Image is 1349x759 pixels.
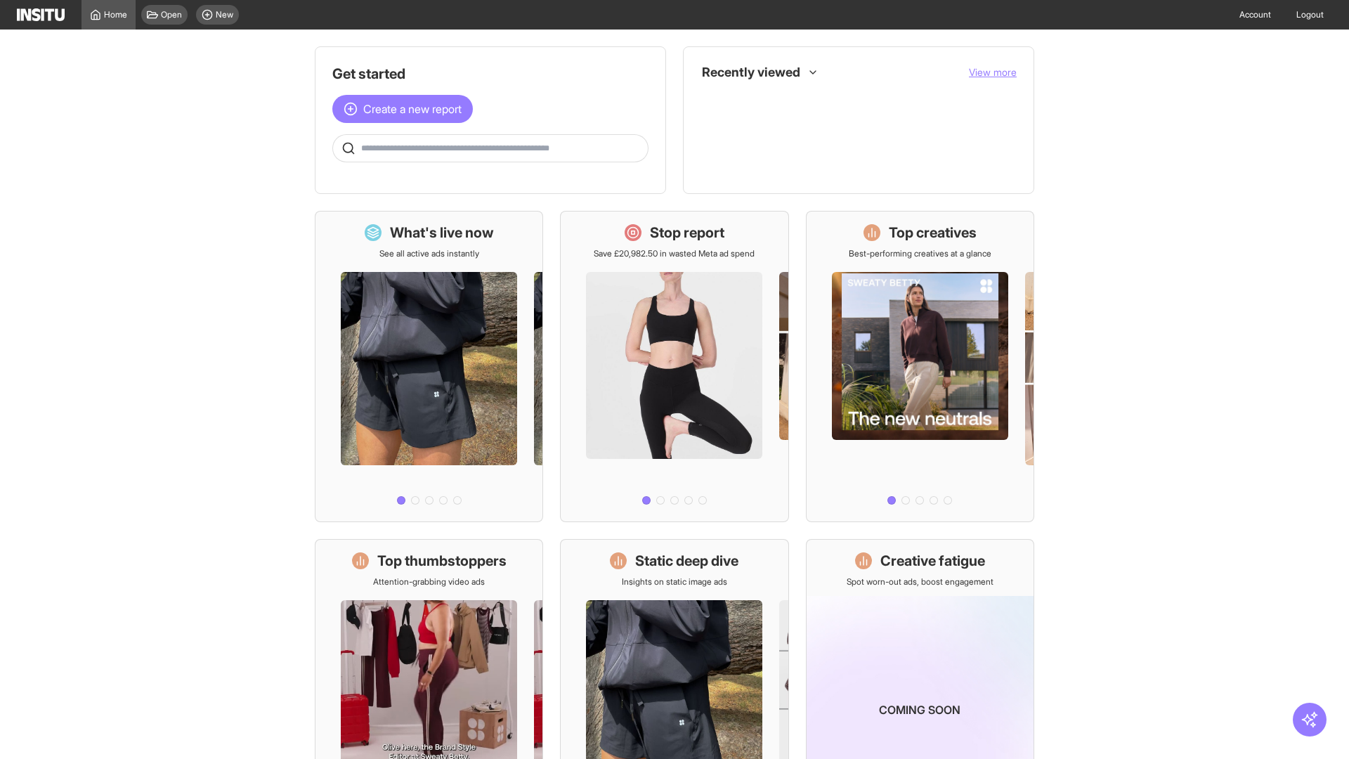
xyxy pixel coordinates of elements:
a: Stop reportSave £20,982.50 in wasted Meta ad spend [560,211,788,522]
a: Top creativesBest-performing creatives at a glance [806,211,1034,522]
h1: Stop report [650,223,724,242]
div: Dashboard [706,92,723,109]
img: Logo [17,8,65,21]
h1: Static deep dive [635,551,738,571]
span: What's live now [731,95,1005,106]
span: Home [104,9,127,20]
div: Insights [706,123,723,140]
div: Insights [706,154,723,171]
a: What's live nowSee all active ads instantly [315,211,543,522]
span: Creative Fatigue [Beta] [731,157,820,168]
span: Open [161,9,182,20]
span: New [216,9,233,20]
button: View more [969,65,1017,79]
p: See all active ads instantly [379,248,479,259]
span: View more [969,66,1017,78]
span: Creative Fatigue [Beta] [731,157,1005,168]
button: Create a new report [332,95,473,123]
span: Placements [731,126,776,137]
span: Placements [731,126,1005,137]
span: What's live now [731,95,791,106]
h1: Get started [332,64,649,84]
h1: Top creatives [889,223,977,242]
p: Attention-grabbing video ads [373,576,485,588]
h1: What's live now [390,223,494,242]
p: Insights on static image ads [622,576,727,588]
span: Create a new report [363,100,462,117]
h1: Top thumbstoppers [377,551,507,571]
p: Save £20,982.50 in wasted Meta ad spend [594,248,755,259]
p: Best-performing creatives at a glance [849,248,991,259]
